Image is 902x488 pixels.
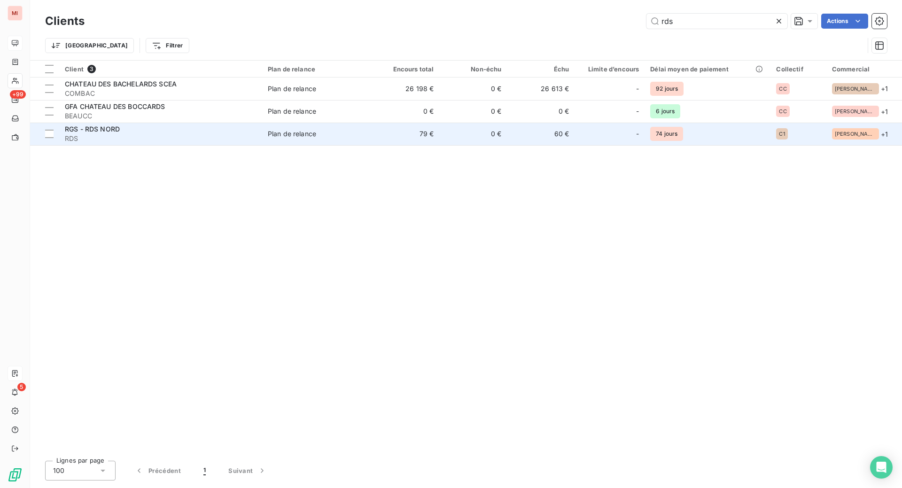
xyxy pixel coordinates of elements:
[636,84,639,93] span: -
[779,131,785,137] span: C1
[192,461,217,480] button: 1
[779,108,786,114] span: CC
[146,38,189,53] button: Filtrer
[835,131,876,137] span: [PERSON_NAME]
[268,84,316,93] div: Plan de relance
[650,65,765,73] div: Délai moyen de paiement
[8,467,23,482] img: Logo LeanPay
[45,38,134,53] button: [GEOGRAPHIC_DATA]
[65,134,257,143] span: RDS
[217,461,278,480] button: Suivant
[123,461,192,480] button: Précédent
[268,129,316,139] div: Plan de relance
[779,86,786,92] span: CC
[636,107,639,116] span: -
[65,80,177,88] span: CHATEAU DES BACHELARDS SCEA
[832,65,896,73] div: Commercial
[268,65,366,73] div: Plan de relance
[636,129,639,139] span: -
[372,123,440,145] td: 79 €
[650,82,684,96] span: 92 jours
[65,65,84,73] span: Client
[881,129,888,139] span: + 1
[65,111,257,121] span: BEAUCC
[507,100,575,123] td: 0 €
[45,13,85,30] h3: Clients
[53,466,64,475] span: 100
[17,383,26,391] span: 5
[776,65,820,73] div: Collectif
[65,125,120,133] span: RGS - RDS NORD
[10,90,26,99] span: +99
[440,123,507,145] td: 0 €
[8,6,23,21] div: MI
[65,89,257,98] span: COMBAC
[870,456,893,479] div: Open Intercom Messenger
[881,84,888,93] span: + 1
[580,65,639,73] div: Limite d’encours
[835,86,876,92] span: [PERSON_NAME]
[65,102,165,110] span: GFA CHATEAU DES BOCCARDS
[881,107,888,116] span: + 1
[507,123,575,145] td: 60 €
[445,65,502,73] div: Non-échu
[507,77,575,100] td: 26 613 €
[650,127,683,141] span: 74 jours
[440,77,507,100] td: 0 €
[87,65,96,73] span: 3
[203,466,206,475] span: 1
[268,107,316,116] div: Plan de relance
[513,65,569,73] div: Échu
[372,77,440,100] td: 26 198 €
[821,14,868,29] button: Actions
[378,65,434,73] div: Encours total
[646,14,787,29] input: Rechercher
[372,100,440,123] td: 0 €
[440,100,507,123] td: 0 €
[650,104,680,118] span: 6 jours
[835,108,876,114] span: [PERSON_NAME]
